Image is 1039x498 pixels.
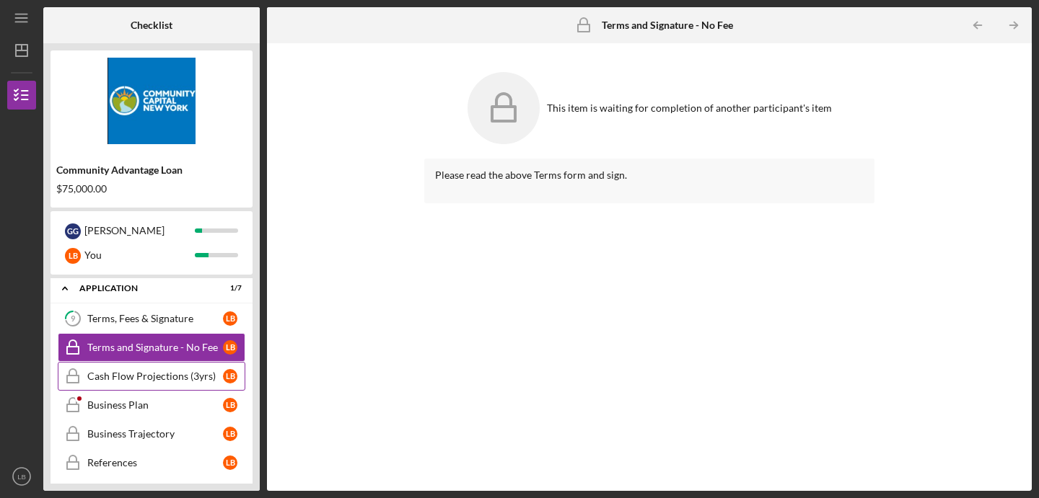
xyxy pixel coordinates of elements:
[56,164,247,176] div: Community Advantage Loan
[84,243,195,267] div: You
[84,218,195,243] div: [PERSON_NAME]
[435,169,864,192] div: Please read the above Terms form and sign.
[87,342,223,353] div: Terms and Signature - No Fee
[223,311,237,326] div: L B
[602,19,733,31] b: Terms and Signature - No Fee
[58,362,245,391] a: Cash Flow Projections (3yrs)LB
[223,455,237,470] div: L B
[87,428,223,440] div: Business Trajectory
[65,248,81,264] div: L B
[216,284,242,293] div: 1 / 7
[58,419,245,448] a: Business TrajectoryLB
[65,223,81,239] div: G G
[223,340,237,355] div: L B
[58,391,245,419] a: Business PlanLB
[58,448,245,477] a: ReferencesLB
[58,304,245,333] a: 9Terms, Fees & SignatureLB
[131,19,172,31] b: Checklist
[51,58,253,144] img: Product logo
[56,183,247,195] div: $75,000.00
[87,370,223,382] div: Cash Flow Projections (3yrs)
[547,102,832,114] div: This item is waiting for completion of another participant's item
[58,333,245,362] a: Terms and Signature - No FeeLB
[87,313,223,324] div: Terms, Fees & Signature
[17,473,26,481] text: LB
[71,314,76,324] tspan: 9
[87,457,223,468] div: References
[223,369,237,383] div: L B
[223,427,237,441] div: L B
[223,398,237,412] div: L B
[87,399,223,411] div: Business Plan
[79,284,206,293] div: Application
[7,462,36,491] button: LB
